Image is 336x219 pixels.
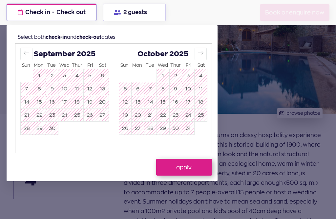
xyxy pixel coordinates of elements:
[71,109,83,122] td: Not available. Thursday, September 25, 2025
[33,69,46,82] td: Not available. Monday, September 1, 2025
[58,69,71,82] td: Not available. Wednesday, September 3, 2025
[46,122,58,135] button: 30
[157,109,169,122] button: 22
[182,83,194,95] button: 10
[182,109,194,122] button: 24
[84,69,96,82] td: Not available. Friday, September 5, 2025
[34,49,75,58] span: September
[195,69,207,82] button: 4
[20,48,32,60] button: Move backward to switch to the previous month.
[195,83,207,95] button: 11
[132,82,144,95] td: Not available. Monday, October 6, 2025
[119,122,131,135] td: Not available. Sunday, October 26, 2025
[71,83,83,95] button: 11
[33,109,45,122] button: 22
[96,109,108,122] button: 27
[195,95,207,109] td: Not available. Saturday, October 18, 2025
[20,122,33,135] td: Not available. Sunday, September 28, 2025
[58,109,71,122] td: Not available. Wednesday, September 24, 2025
[170,122,182,135] button: 30
[71,82,83,95] td: Not available. Thursday, September 11, 2025
[144,122,157,135] button: 28
[132,122,144,135] td: Not available. Monday, October 27, 2025
[46,96,58,109] button: 16
[144,95,157,109] td: Not available. Tuesday, October 14, 2025
[7,4,96,21] button: Check in - Check out
[46,69,58,82] td: Not available. Tuesday, September 2, 2025
[58,83,71,95] button: 10
[132,83,144,95] button: 6
[21,83,33,95] button: 7
[132,109,144,122] button: 20
[157,122,169,135] button: 29
[58,109,71,122] button: 24
[119,122,131,135] button: 26
[182,122,194,135] button: 31
[157,69,169,82] button: 1
[132,95,144,109] td: Not available. Monday, October 13, 2025
[157,96,169,109] button: 15
[96,69,108,82] button: 6
[144,109,157,122] button: 21
[169,69,182,82] td: Not available. Thursday, October 2, 2025
[58,69,71,82] button: 3
[182,122,195,135] td: Not available. Friday, October 31, 2025
[84,95,96,109] td: Not available. Friday, September 19, 2025
[21,122,33,135] button: 28
[46,109,58,122] button: 23
[71,69,83,82] td: Not available. Thursday, September 4, 2025
[46,82,58,95] td: Not available. Tuesday, September 9, 2025
[76,49,95,58] span: 2025
[182,96,194,109] button: 17
[25,9,50,16] span: Check in
[157,82,169,95] td: Not available. Wednesday, October 8, 2025
[157,83,169,95] button: 8
[46,109,58,122] td: Not available. Tuesday, September 23, 2025
[195,82,207,95] td: Not available. Saturday, October 11, 2025
[84,109,96,122] td: Not available. Friday, September 26, 2025
[96,96,108,109] button: 20
[144,122,157,135] td: Not available. Tuesday, October 28, 2025
[84,109,96,122] button: 26
[33,82,46,95] td: Not available. Monday, September 8, 2025
[156,159,212,175] button: apply
[157,95,169,109] td: Not available. Wednesday, October 15, 2025
[46,69,58,82] button: 2
[119,82,131,95] td: Not available. Sunday, October 5, 2025
[33,109,46,122] td: Not available. Monday, September 22, 2025
[71,109,83,122] button: 25
[96,109,109,122] td: Not available. Saturday, September 27, 2025
[15,33,212,41] div: Select both and dates
[46,83,58,95] button: 9
[195,69,207,82] td: Not available. Saturday, October 4, 2025
[169,82,182,95] td: Not available. Thursday, October 9, 2025
[33,69,45,82] button: 1
[58,82,71,95] td: Not available. Wednesday, September 10, 2025
[21,96,33,109] button: 14
[182,69,195,82] td: Not available. Friday, October 3, 2025
[71,96,83,109] button: 18
[33,95,46,109] td: Not available. Monday, September 15, 2025
[169,122,182,135] td: Not available. Thursday, October 30, 2025
[58,95,71,109] td: Not available. Wednesday, September 17, 2025
[182,82,195,95] td: Not available. Friday, October 10, 2025
[170,83,182,95] button: 9
[119,96,131,109] button: 12
[132,109,144,122] td: Not available. Monday, October 20, 2025
[144,83,157,95] button: 7
[119,95,131,109] td: Not available. Sunday, October 12, 2025
[195,48,207,60] button: Move forward to switch to the next month.
[169,49,188,58] span: 2025
[144,96,157,109] button: 14
[119,109,131,122] button: 19
[157,109,169,122] td: Not available. Wednesday, October 22, 2025
[195,109,207,122] button: 25
[20,109,33,122] td: Not available. Sunday, September 21, 2025
[169,95,182,109] td: Not available. Thursday, October 16, 2025
[195,109,207,122] td: Not available. Saturday, October 25, 2025
[20,95,33,109] td: Not available. Sunday, September 14, 2025
[96,69,109,82] td: Not available. Saturday, September 6, 2025
[157,69,169,82] td: Not available. Wednesday, October 1, 2025
[33,122,46,135] td: Not available. Monday, September 29, 2025
[46,95,58,109] td: Not available. Tuesday, September 16, 2025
